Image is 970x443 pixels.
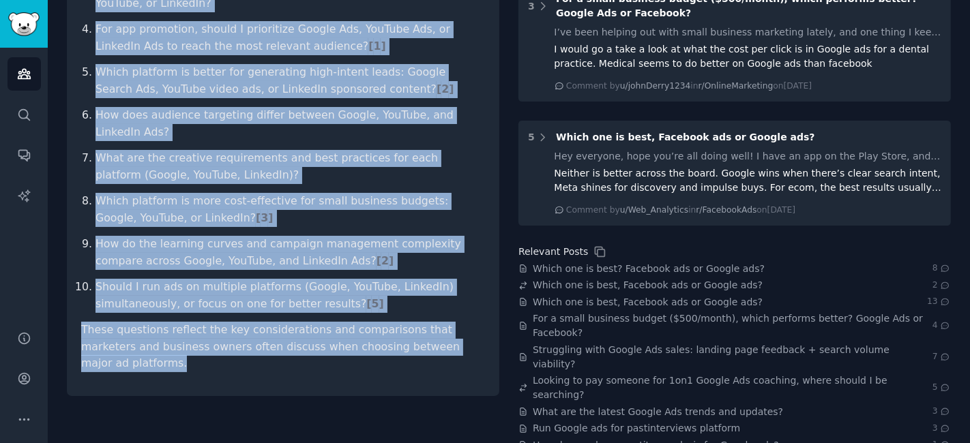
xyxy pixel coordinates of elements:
[528,130,535,144] div: 5
[932,279,951,292] span: 2
[932,320,951,332] span: 4
[932,382,951,394] span: 5
[533,421,740,436] a: Run Google ads for pastinterviews platform
[533,278,763,292] a: Which one is best, Facebook ads or Google ads?
[932,262,951,275] span: 8
[555,166,942,195] div: Neither is better across the board. Google wins when there’s clear search intent, Meta shines for...
[533,295,763,309] a: Which one is best, Facebook ads or Google ads?
[533,262,765,276] a: Which one is best? Facebook ads or Google ads?
[533,373,932,402] a: Looking to pay someone for 1on1 Google Ads coaching, where should I be searching?
[437,82,454,95] span: [ 2 ]
[555,149,942,164] div: Hey everyone, hope you’re all doing well! I have an app on the Play Store, and I’m looking to pro...
[95,21,485,55] li: For app promotion, should I prioritize Google Ads, YouTube Ads, or LinkedIn Ads to reach the most...
[566,80,812,93] div: Comment by in on [DATE]
[620,81,691,91] span: u/johnDerry1234
[366,297,383,310] span: [ 5 ]
[932,351,951,363] span: 7
[927,296,951,308] span: 13
[377,254,394,267] span: [ 2 ]
[95,236,485,269] li: How do the learning curves and campaign management complexity compare across Google, YouTube, and...
[533,311,932,340] a: For a small business budget ($500/month), which performs better? Google Ads or Facebook?
[95,107,485,140] li: How does audience targeting differ between Google, YouTube, and LinkedIn Ads?
[696,205,756,215] span: r/FacebookAds
[368,40,385,52] span: [ 1 ]
[932,423,951,435] span: 3
[699,81,774,91] span: r/OnlineMarketing
[256,211,273,224] span: [ 3 ]
[95,150,485,183] li: What are the creative requirements and best practices for each platform (Google, YouTube, LinkedIn)?
[932,406,951,418] span: 3
[555,25,942,40] div: I’ve been helping out with small business marketing lately, and one thing I keep running into is ...
[8,12,40,36] img: GummySearch logo
[556,132,814,142] span: Which one is best, Facebook ads or Google ads?
[95,193,485,226] li: Which platform is more cost-effective for small business budgets: Google, YouTube, or LinkedIn?
[518,245,588,259] div: Relevant Posts
[95,64,485,97] li: Which platform is better for generating high-intent leads: Google Search Ads, YouTube video ads, ...
[555,42,942,71] div: I would go a take a look at what the cost per click is in Google ads for a dental practice. Medic...
[566,204,795,217] div: Comment by in on [DATE]
[533,405,783,419] a: What are the latest Google Ads trends and updates?
[95,279,485,312] li: Should I run ads on multiple platforms (Google, YouTube, LinkedIn) simultaneously, or focus on on...
[620,205,688,215] span: u/Web_Analytics
[81,322,485,372] p: These questions reflect the key considerations and comparisons that marketers and business owners...
[533,343,932,371] a: Struggling with Google Ads sales: landing page feedback + search volume viability?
